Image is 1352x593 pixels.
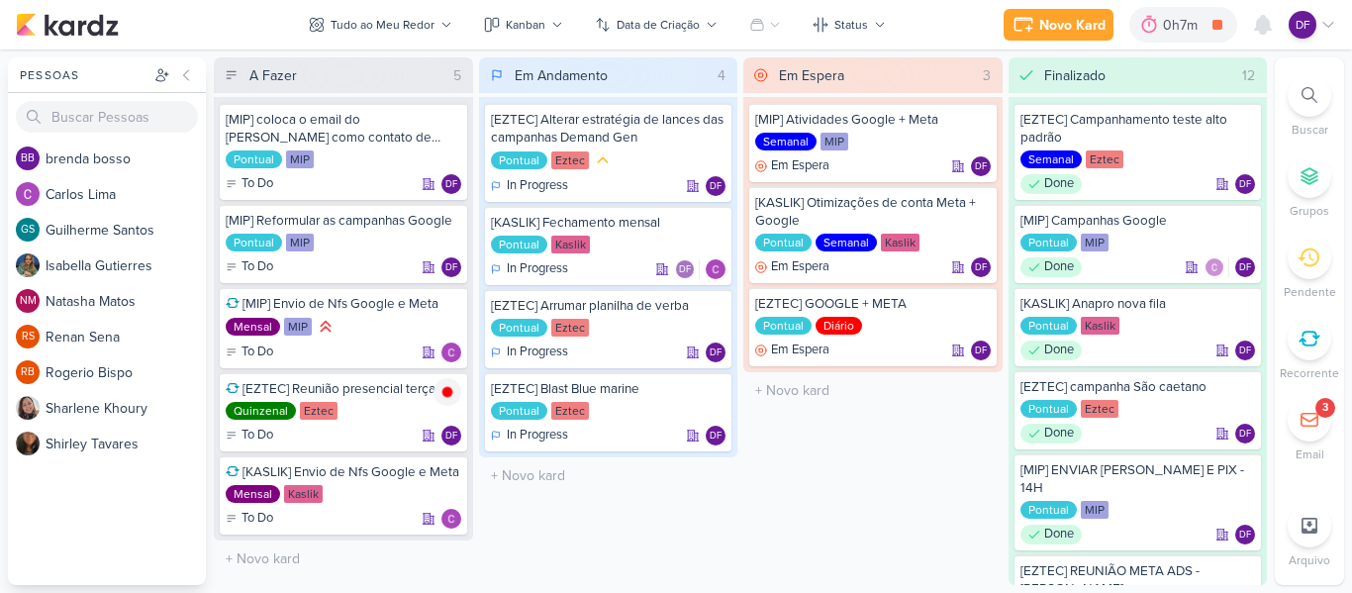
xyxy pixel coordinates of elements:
li: Ctrl + F [1275,73,1344,139]
div: To Do [226,257,273,277]
div: Semanal [755,133,817,150]
div: Diego Freitas [706,176,725,196]
div: To Do [226,174,273,194]
div: [MIP] Reformular as campanhas Google [226,212,461,230]
div: Diego Freitas [1235,257,1255,277]
img: Carlos Lima [16,182,40,206]
p: DF [679,265,691,275]
p: To Do [241,509,273,529]
div: Em Espera [755,156,829,176]
div: Responsável: Carlos Lima [706,259,725,279]
div: Done [1020,341,1082,360]
div: Diego Freitas [971,341,991,360]
div: Diego Freitas [1235,424,1255,444]
p: DF [445,432,457,442]
div: MIP [1081,234,1109,251]
div: Kaslik [1081,317,1119,335]
div: 12 [1234,65,1263,86]
div: Eztec [551,151,589,169]
div: [KASLIK] Anapro nova fila [1020,295,1256,313]
div: [EZTEC] Arrumar planilha de verba [491,297,726,315]
div: Pontual [1020,400,1077,418]
div: Semanal [816,234,877,251]
div: To Do [226,343,273,362]
p: GS [21,225,35,236]
div: Diego Freitas [1235,341,1255,360]
p: In Progress [507,259,568,279]
p: DF [1239,180,1251,190]
div: Responsável: Diego Freitas [1235,174,1255,194]
div: Responsável: Diego Freitas [971,341,991,360]
div: Finalizado [1044,65,1106,86]
div: [KASLIK] Otimizações de conta Meta + Google [755,194,991,230]
p: Done [1044,257,1074,277]
div: In Progress [491,176,568,196]
div: Pontual [755,234,812,251]
p: Grupos [1290,202,1329,220]
div: Diego Freitas [706,343,725,362]
div: N a t a s h a M a t o s [46,291,206,312]
div: Rogerio Bispo [16,360,40,384]
p: To Do [241,174,273,194]
div: In Progress [491,426,568,445]
div: Eztec [300,402,338,420]
div: Diego Freitas [1235,174,1255,194]
div: Pontual [1020,317,1077,335]
div: Em Espera [779,65,844,86]
div: S h a r l e n e K h o u r y [46,398,206,419]
input: + Novo kard [483,461,734,490]
div: Diário [816,317,862,335]
p: In Progress [507,176,568,196]
img: Carlos Lima [441,343,461,362]
div: Em Espera [755,257,829,277]
div: [KASLIK] Fechamento mensal [491,214,726,232]
div: b r e n d a b o s s o [46,148,206,169]
div: Diego Freitas [441,174,461,194]
div: Em Espera [755,341,829,360]
div: Responsável: Diego Freitas [706,176,725,196]
div: Pontual [755,317,812,335]
div: In Progress [491,259,568,279]
input: + Novo kard [747,376,999,405]
div: Pontual [226,234,282,251]
p: DF [710,182,722,192]
div: R e n a n S e n a [46,327,206,347]
input: Buscar Pessoas [16,101,198,133]
div: Diego Freitas [971,257,991,277]
div: Responsável: Diego Freitas [1235,341,1255,360]
div: C a r l o s L i m a [46,184,206,205]
p: DF [975,346,987,356]
div: Colaboradores: Carlos Lima [1205,257,1229,277]
div: I s a b e l l a G u t i e r r e s [46,255,206,276]
p: Email [1296,445,1324,463]
div: Responsável: Carlos Lima [441,343,461,362]
p: In Progress [507,343,568,362]
div: Guilherme Santos [16,218,40,242]
div: Pontual [1020,234,1077,251]
div: MIP [284,318,312,336]
p: DF [710,432,722,442]
div: [EZTEC] Alterar estratégia de lances das campanhas Demand Gen [491,111,726,147]
div: To Do [226,426,273,445]
div: Diego Freitas [441,257,461,277]
div: Kaslik [284,485,323,503]
div: Done [1020,257,1082,277]
div: MIP [286,150,314,168]
p: NM [20,296,37,307]
div: Eztec [551,402,589,420]
p: Em Espera [771,341,829,360]
p: DF [1239,263,1251,273]
img: kardz.app [16,13,119,37]
div: Pontual [491,236,547,253]
p: Pendente [1284,283,1336,301]
div: Pontual [226,150,282,168]
div: Pontual [491,151,547,169]
div: Quinzenal [226,402,296,420]
img: tracking [434,378,461,406]
div: Diego Freitas [971,156,991,176]
div: 3 [975,65,999,86]
div: S h i r l e y T a v a r e s [46,434,206,454]
div: [EZTEC] Campanhamento teste alto padrão [1020,111,1256,147]
img: Sharlene Khoury [16,396,40,420]
div: G u i l h e r m e S a n t o s [46,220,206,241]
